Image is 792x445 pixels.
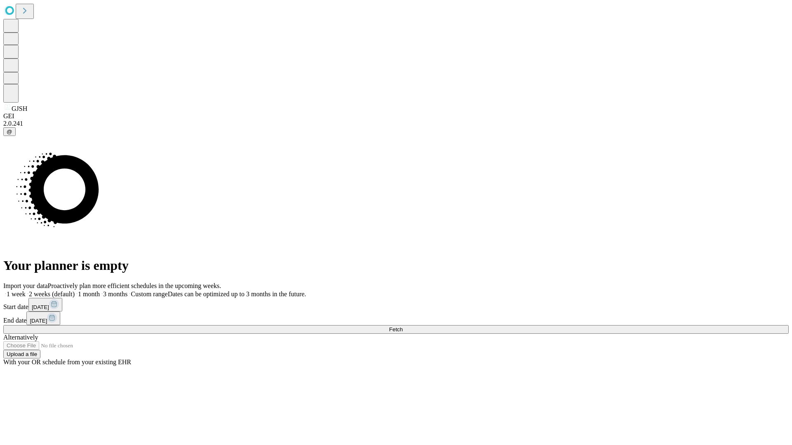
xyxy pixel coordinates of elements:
span: 1 month [78,290,100,297]
span: 1 week [7,290,26,297]
button: @ [3,127,16,136]
button: [DATE] [28,298,62,311]
span: Fetch [389,326,403,333]
span: Proactively plan more efficient schedules in the upcoming weeks. [48,282,221,289]
div: GEI [3,112,789,120]
span: Import your data [3,282,48,289]
span: Dates can be optimized up to 3 months in the future. [168,290,306,297]
div: End date [3,311,789,325]
span: Alternatively [3,334,38,341]
span: With your OR schedule from your existing EHR [3,358,131,365]
button: Upload a file [3,350,40,358]
span: [DATE] [32,304,49,310]
span: 2 weeks (default) [29,290,75,297]
span: [DATE] [30,318,47,324]
div: 2.0.241 [3,120,789,127]
span: Custom range [131,290,167,297]
h1: Your planner is empty [3,258,789,273]
div: Start date [3,298,789,311]
button: Fetch [3,325,789,334]
span: GJSH [12,105,27,112]
span: @ [7,129,12,135]
button: [DATE] [26,311,60,325]
span: 3 months [103,290,127,297]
